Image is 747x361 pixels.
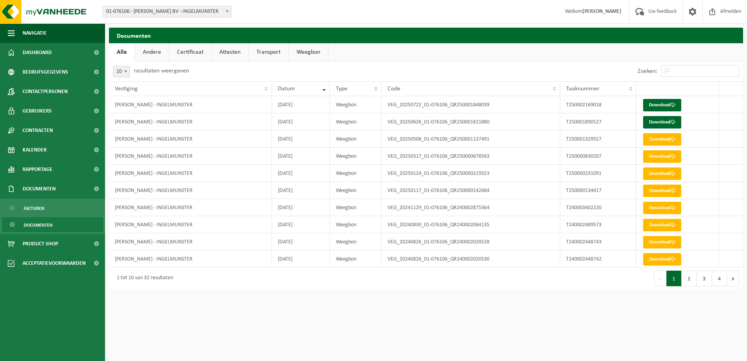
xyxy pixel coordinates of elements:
td: Weegbon [330,250,382,268]
span: Type [336,86,347,92]
span: 10 [113,66,130,77]
td: [DATE] [272,199,330,216]
a: Download [643,202,681,214]
td: T250001329527 [560,130,637,148]
a: Attesten [212,43,248,61]
td: [DATE] [272,130,330,148]
td: [PERSON_NAME] - INGELMUNSTER [109,233,272,250]
td: Weegbon [330,182,382,199]
td: [PERSON_NAME] - INGELMUNSTER [109,130,272,148]
a: Download [643,236,681,248]
a: Download [643,116,681,129]
td: T250000134417 [560,182,637,199]
td: Weegbon [330,199,382,216]
a: Download [643,167,681,180]
td: Weegbon [330,233,382,250]
a: Facturen [2,201,103,215]
span: Datum [278,86,295,92]
span: Code [388,86,400,92]
a: Download [643,150,681,163]
span: Bedrijfsgegevens [23,62,68,82]
span: Taaknummer [566,86,600,92]
a: Download [643,253,681,266]
td: VEG_20250124_01-076106_QR250000219323 [382,165,560,182]
div: 1 tot 10 van 32 resultaten [113,271,173,285]
span: 01-076106 - JONCKHEERE DIETER BV - INGELMUNSTER [103,6,231,18]
td: [DATE] [272,182,330,199]
td: Weegbon [330,165,382,182]
td: [PERSON_NAME] - INGELMUNSTER [109,148,272,165]
td: [PERSON_NAME] - INGELMUNSTER [109,182,272,199]
a: Download [643,185,681,197]
span: Navigatie [23,23,47,43]
button: 2 [682,271,697,286]
span: Dashboard [23,43,52,62]
td: VEG_20241129_01-076106_QR240002875364 [382,199,560,216]
span: Facturen [24,201,44,216]
td: Weegbon [330,130,382,148]
td: [PERSON_NAME] - INGELMUNSTER [109,216,272,233]
span: Rapportage [23,160,53,179]
button: Next [727,271,739,286]
a: Transport [249,43,288,61]
td: Weegbon [330,148,382,165]
td: [DATE] [272,233,330,250]
a: Download [643,219,681,231]
td: VEG_20250317_01-076106_QR250000678563 [382,148,560,165]
td: [PERSON_NAME] - INGELMUNSTER [109,199,272,216]
td: T240003402220 [560,199,637,216]
button: 3 [697,271,712,286]
td: VEG_20250722_01-076106_QR250001848039 [382,96,560,113]
td: [PERSON_NAME] - INGELMUNSTER [109,250,272,268]
td: T240002448743 [560,233,637,250]
label: Zoeken: [638,68,657,74]
td: VEG_20250626_01-076106_QR250001621880 [382,113,560,130]
td: [DATE] [272,216,330,233]
span: Product Shop [23,234,58,254]
td: T240002448742 [560,250,637,268]
td: [DATE] [272,165,330,182]
a: Download [643,133,681,146]
a: Documenten [2,217,103,232]
strong: [PERSON_NAME] [582,9,621,14]
label: resultaten weergeven [134,68,189,74]
a: Download [643,99,681,111]
td: [DATE] [272,96,330,113]
a: Certificaat [169,43,211,61]
td: [PERSON_NAME] - INGELMUNSTER [109,96,272,113]
span: Gebruikers [23,101,52,121]
span: Kalender [23,140,47,160]
button: 4 [712,271,727,286]
span: 01-076106 - JONCKHEERE DIETER BV - INGELMUNSTER [103,6,231,17]
td: VEG_20250117_01-076106_QR250000142684 [382,182,560,199]
td: T250000830207 [560,148,637,165]
td: T250002169018 [560,96,637,113]
a: Andere [135,43,169,61]
a: Weegbon [289,43,328,61]
button: 1 [666,271,682,286]
td: T250000231091 [560,165,637,182]
td: [DATE] [272,250,330,268]
td: Weegbon [330,96,382,113]
td: T250001890527 [560,113,637,130]
span: Documenten [23,179,56,199]
td: Weegbon [330,113,382,130]
h2: Documenten [109,28,743,43]
td: [PERSON_NAME] - INGELMUNSTER [109,113,272,130]
button: Previous [654,271,666,286]
a: Alle [109,43,135,61]
td: VEG_20240826_01-076106_QR240002020528 [382,233,560,250]
span: Vestiging [115,86,138,92]
span: Contactpersonen [23,82,68,101]
span: Documenten [24,218,53,232]
td: [DATE] [272,113,330,130]
td: [DATE] [272,148,330,165]
td: [PERSON_NAME] - INGELMUNSTER [109,165,272,182]
td: Weegbon [330,216,382,233]
span: Acceptatievoorwaarden [23,254,86,273]
td: VEG_20240826_01-076106_QR240002020530 [382,250,560,268]
td: T240002489573 [560,216,637,233]
td: VEG_20250506_01-076106_QR250001137491 [382,130,560,148]
span: Contracten [23,121,53,140]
